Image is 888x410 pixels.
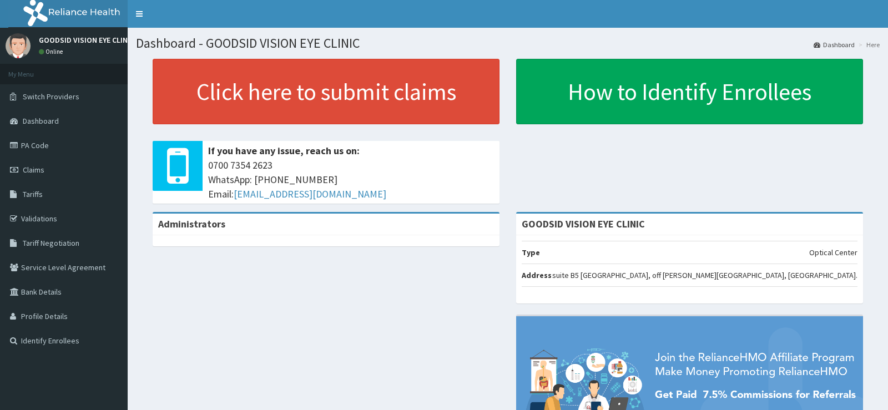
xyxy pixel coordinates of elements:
span: Tariffs [23,189,43,199]
span: 0700 7354 2623 WhatsApp: [PHONE_NUMBER] Email: [208,158,494,201]
p: GOODSID VISION EYE CLINIC [39,36,134,44]
span: Claims [23,165,44,175]
a: Click here to submit claims [153,59,500,124]
span: Tariff Negotiation [23,238,79,248]
span: Dashboard [23,116,59,126]
a: Dashboard [814,40,855,49]
b: Type [522,247,540,257]
b: Address [522,270,552,280]
a: Online [39,48,65,55]
b: If you have any issue, reach us on: [208,144,360,157]
a: How to Identify Enrollees [516,59,863,124]
img: User Image [6,33,31,58]
a: [EMAIL_ADDRESS][DOMAIN_NAME] [234,188,386,200]
p: suite B5 [GEOGRAPHIC_DATA], off [PERSON_NAME][GEOGRAPHIC_DATA], [GEOGRAPHIC_DATA]. [552,270,857,281]
strong: GOODSID VISION EYE CLINIC [522,217,645,230]
span: Switch Providers [23,92,79,102]
b: Administrators [158,217,225,230]
h1: Dashboard - GOODSID VISION EYE CLINIC [136,36,880,50]
p: Optical Center [809,247,857,258]
li: Here [856,40,880,49]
